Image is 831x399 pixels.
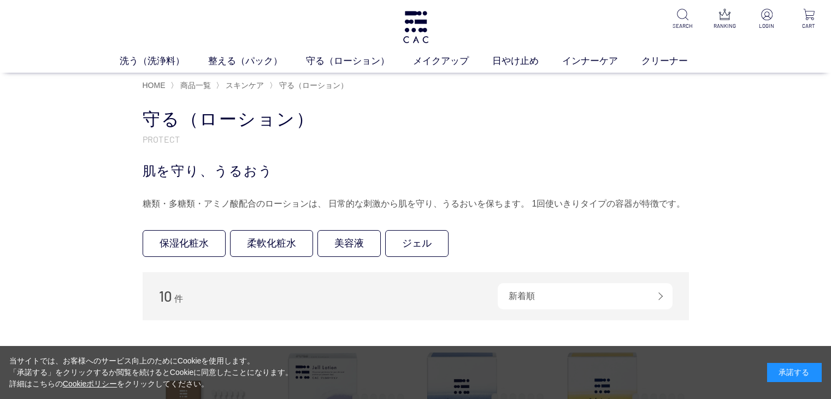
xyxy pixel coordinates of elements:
div: 当サイトでは、お客様へのサービス向上のためにCookieを使用します。 「承諾する」をクリックするか閲覧を続けるとCookieに同意したことになります。 詳細はこちらの をクリックしてください。 [9,355,293,390]
a: 柔軟化粧水 [230,230,313,257]
a: インナーケア [562,54,641,68]
a: Cookieポリシー [63,379,117,388]
p: RANKING [711,22,738,30]
a: HOME [143,81,166,90]
a: ジェル [385,230,449,257]
h1: 守る（ローション） [143,108,689,131]
a: CART [795,9,822,30]
span: スキンケア [226,81,264,90]
span: 商品一覧 [180,81,211,90]
p: CART [795,22,822,30]
a: LOGIN [753,9,780,30]
a: 守る（ローション） [277,81,348,90]
p: SEARCH [669,22,696,30]
a: 洗う（洗浄料） [120,54,208,68]
img: logo [402,11,430,43]
li: 〉 [269,80,351,91]
div: 承諾する [767,363,822,382]
div: 肌を守り、うるおう [143,161,689,181]
span: 10 [159,287,172,304]
a: クリーナー [641,54,711,68]
a: メイクアップ [413,54,492,68]
div: 新着順 [498,283,673,309]
a: 守る（ローション） [306,54,413,68]
span: 守る（ローション） [279,81,348,90]
li: 〉 [170,80,214,91]
a: 整える（パック） [208,54,306,68]
p: LOGIN [753,22,780,30]
a: 美容液 [317,230,381,257]
span: 件 [174,294,183,303]
li: 〉 [216,80,267,91]
div: 糖類・多糖類・アミノ酸配合のローションは、 日常的な刺激から肌を守り、うるおいを保ちます。 1回使いきりタイプの容器が特徴です。 [143,195,689,213]
a: SEARCH [669,9,696,30]
a: 日やけ止め [492,54,562,68]
a: RANKING [711,9,738,30]
a: 保湿化粧水 [143,230,226,257]
p: PROTECT [143,133,689,145]
a: 商品一覧 [178,81,211,90]
a: スキンケア [223,81,264,90]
